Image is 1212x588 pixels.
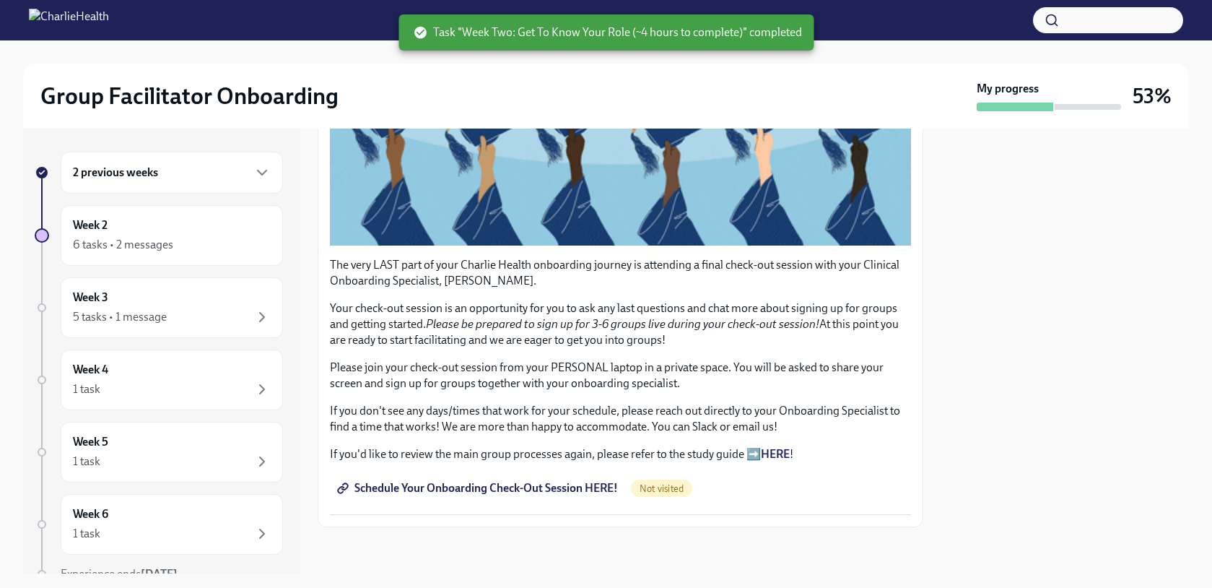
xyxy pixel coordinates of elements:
[330,474,628,503] a: Schedule Your Onboarding Check-Out Session HERE!
[73,237,173,253] div: 6 tasks • 2 messages
[761,447,790,461] a: HERE
[73,454,100,470] div: 1 task
[426,317,819,331] em: Please be prepared to sign up for 3-6 groups live during your check-out session!
[977,81,1039,97] strong: My progress
[330,446,911,462] p: If you'd like to review the main group processes again, please refer to the study guide ➡️ !
[340,481,618,496] span: Schedule Your Onboarding Check-Out Session HERE!
[73,165,158,181] h6: 2 previous weeks
[413,25,802,40] span: Task "Week Two: Get To Know Your Role (~4 hours to complete)" completed
[73,506,108,522] h6: Week 6
[35,350,283,410] a: Week 41 task
[141,567,178,581] strong: [DATE]
[35,277,283,338] a: Week 35 tasks • 1 message
[73,290,108,306] h6: Week 3
[35,205,283,266] a: Week 26 tasks • 2 messages
[73,362,108,378] h6: Week 4
[35,422,283,483] a: Week 51 task
[29,9,109,32] img: CharlieHealth
[330,257,911,289] p: The very LAST part of your Charlie Health onboarding journey is attending a final check-out sessi...
[73,526,100,542] div: 1 task
[61,152,283,194] div: 2 previous weeks
[73,381,100,397] div: 1 task
[73,309,167,325] div: 5 tasks • 1 message
[330,403,911,435] p: If you don't see any days/times that work for your schedule, please reach out directly to your On...
[73,217,108,233] h6: Week 2
[330,360,911,392] p: Please join your check-out session from your PERSONAL laptop in a private space. You will be aske...
[73,434,108,450] h6: Week 5
[330,301,911,348] p: Your check-out session is an opportunity for you to ask any last questions and chat more about si...
[40,82,339,111] h2: Group Facilitator Onboarding
[35,494,283,555] a: Week 61 task
[1133,83,1172,109] h3: 53%
[61,567,178,581] span: Experience ends
[631,483,692,494] span: Not visited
